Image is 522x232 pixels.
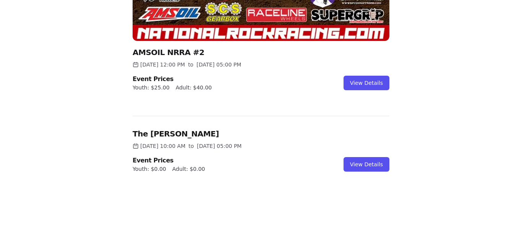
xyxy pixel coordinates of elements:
[133,75,212,84] h2: Event Prices
[133,84,170,91] span: Youth: $25.00
[196,61,241,68] time: [DATE] 05:00 PM
[133,165,166,173] span: Youth: $0.00
[344,76,389,90] a: View Details
[197,142,242,150] time: [DATE] 05:00 PM
[133,48,204,57] a: AMSOIL NRRA #2
[188,61,193,68] span: to
[133,129,219,138] a: The [PERSON_NAME]
[344,157,389,172] a: View Details
[172,165,205,173] span: Adult: $0.00
[133,156,205,165] h2: Event Prices
[188,142,194,150] span: to
[176,84,212,91] span: Adult: $40.00
[140,142,185,150] time: [DATE] 10:00 AM
[140,61,185,68] time: [DATE] 12:00 PM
